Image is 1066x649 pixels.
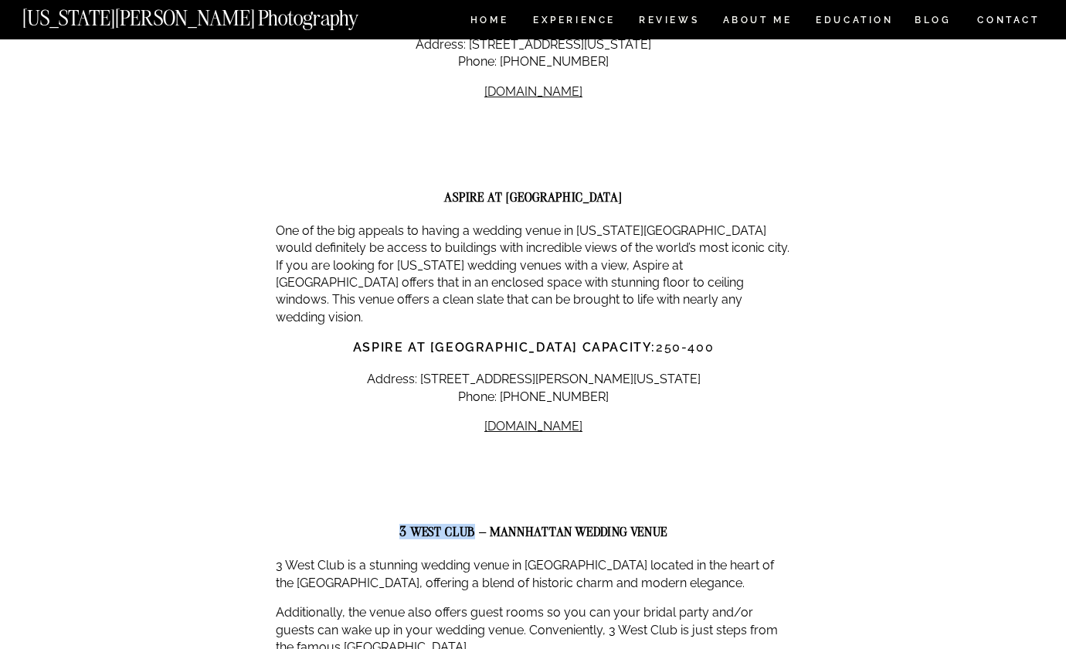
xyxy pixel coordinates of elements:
a: ABOUT ME [722,15,793,29]
a: BLOG [915,15,952,29]
a: [US_STATE][PERSON_NAME] Photography [22,8,410,21]
a: [DOMAIN_NAME] [484,419,582,433]
strong: 620 Loft & Garden capacity: 120-165 [392,5,674,20]
p: Address: [STREET_ADDRESS][PERSON_NAME][US_STATE] Phone: [PHONE_NUMBER] [276,371,791,406]
h3: 250-400 [276,338,791,357]
a: REVIEWS [639,15,697,29]
strong: Aspire at [GEOGRAPHIC_DATA] capacity: [353,340,656,355]
strong: 3 WEST CLUB – MANNHATTAN WEDDING VENUE [399,524,667,539]
a: [DOMAIN_NAME] [484,84,582,99]
a: EDUCATION [814,15,895,29]
a: Experience [533,15,614,29]
p: Address: [STREET_ADDRESS][US_STATE] Phone: [PHONE_NUMBER] [276,36,791,71]
strong: ASPIRE AT [GEOGRAPHIC_DATA] [444,189,623,205]
p: 3 West Club is a stunning wedding venue in [GEOGRAPHIC_DATA] located in the heart of the [GEOGRAP... [276,557,791,592]
a: HOME [467,15,511,29]
p: One of the big appeals to having a wedding venue in [US_STATE][GEOGRAPHIC_DATA] would definitely ... [276,223,791,326]
a: CONTACT [976,12,1041,29]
